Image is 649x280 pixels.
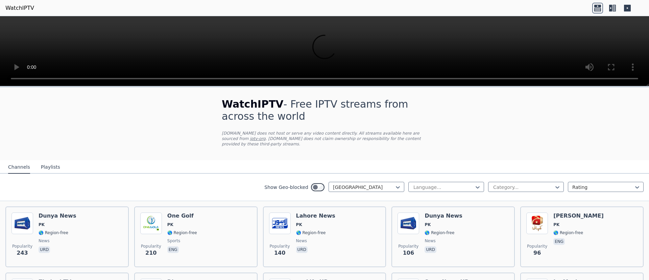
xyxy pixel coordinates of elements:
span: PK [39,222,45,227]
img: One Golf [140,213,162,234]
a: WatchIPTV [5,4,34,12]
button: Channels [8,161,30,174]
h6: Lahore News [296,213,335,219]
span: Popularity [527,244,547,249]
span: news [425,238,435,244]
span: Popularity [398,244,418,249]
span: Popularity [141,244,161,249]
span: 🌎 Region-free [553,230,583,235]
span: sports [167,238,180,244]
span: news [39,238,49,244]
h6: [PERSON_NAME] [553,213,604,219]
span: PK [167,222,173,227]
span: 140 [274,249,285,257]
label: Show Geo-blocked [264,184,308,191]
span: PK [553,222,559,227]
p: [DOMAIN_NAME] does not host or serve any video content directly. All streams available here are s... [222,131,427,147]
img: Dunya News [398,213,419,234]
h6: One Golf [167,213,197,219]
span: 210 [145,249,157,257]
h1: - Free IPTV streams from across the world [222,98,427,122]
p: urd [296,246,308,253]
p: eng [553,238,565,245]
span: 243 [17,249,28,257]
p: urd [39,246,50,253]
span: 106 [403,249,414,257]
span: PK [425,222,431,227]
a: iptv-org [250,136,266,141]
span: Popularity [12,244,32,249]
img: Dunya News [11,213,33,234]
p: eng [167,246,179,253]
span: 🌎 Region-free [167,230,197,235]
span: 96 [533,249,541,257]
span: 🌎 Region-free [425,230,454,235]
span: PK [296,222,302,227]
button: Playlists [41,161,60,174]
p: urd [425,246,436,253]
span: news [296,238,307,244]
h6: Dunya News [425,213,462,219]
span: Popularity [270,244,290,249]
span: 🌎 Region-free [296,230,326,235]
img: Lahore News [269,213,291,234]
h6: Dunya News [39,213,76,219]
img: Geo Kahani [526,213,548,234]
span: 🌎 Region-free [39,230,68,235]
span: WatchIPTV [222,98,284,110]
